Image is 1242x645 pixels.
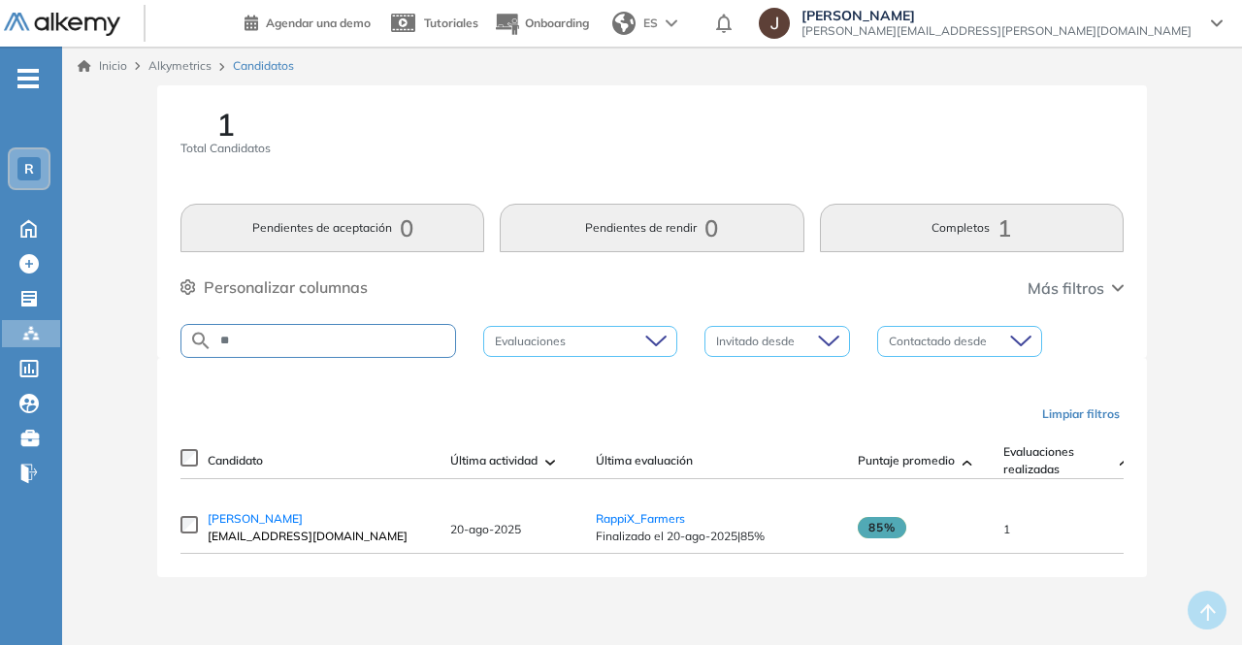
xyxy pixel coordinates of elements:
span: Tutoriales [424,16,478,30]
a: Agendar una demo [245,10,371,33]
span: Onboarding [525,16,589,30]
button: Onboarding [494,3,589,45]
span: Evaluaciones realizadas [1003,443,1112,478]
span: Última evaluación [596,452,693,469]
span: 1 [216,109,235,140]
img: [missing "en.ARROW_ALT" translation] [545,460,555,466]
span: Total Candidatos [180,140,271,157]
span: R [24,161,34,177]
img: arrow [666,19,677,27]
img: SEARCH_ALT [189,329,212,353]
button: Pendientes de rendir0 [500,204,803,252]
span: Más filtros [1028,276,1104,300]
span: Agendar una demo [266,16,371,30]
button: Más filtros [1028,276,1124,300]
img: world [612,12,636,35]
a: Inicio [78,57,127,75]
img: [missing "en.ARROW_ALT" translation] [1120,460,1129,466]
span: Alkymetrics [148,58,212,73]
a: [PERSON_NAME] [208,510,431,528]
a: RappiX_Farmers [596,511,685,526]
span: 20-ago-2025 [450,522,521,536]
button: Personalizar columnas [180,275,368,299]
span: 1 [1003,522,1010,536]
i: - [17,77,39,81]
span: Personalizar columnas [204,275,368,299]
span: Última actividad [450,452,538,469]
span: [PERSON_NAME] [208,511,303,526]
button: Completos1 [820,204,1124,252]
span: [PERSON_NAME] [801,8,1192,23]
span: Puntaje promedio [858,452,955,469]
span: Candidato [208,452,263,469]
button: Limpiar filtros [1034,398,1128,431]
span: [PERSON_NAME][EMAIL_ADDRESS][PERSON_NAME][DOMAIN_NAME] [801,23,1192,39]
button: Pendientes de aceptación0 [180,204,484,252]
span: [EMAIL_ADDRESS][DOMAIN_NAME] [208,528,431,545]
span: ES [643,15,658,32]
span: Finalizado el 20-ago-2025 | 85% [596,528,838,545]
span: Candidatos [233,57,294,75]
span: 85% [858,517,906,538]
img: Logo [4,13,120,37]
img: [missing "en.ARROW_ALT" translation] [963,460,972,466]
